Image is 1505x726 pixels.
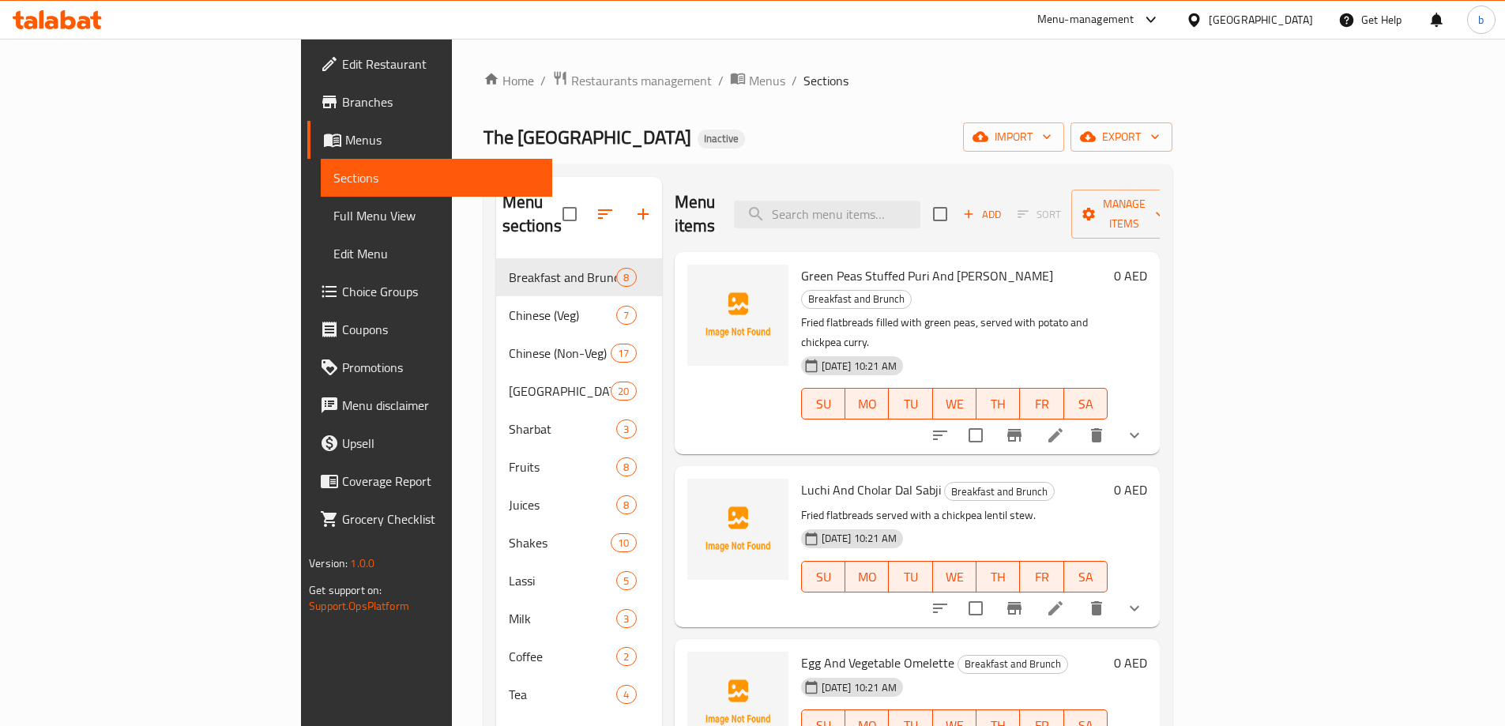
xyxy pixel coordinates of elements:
span: Restaurants management [571,71,712,90]
a: Branches [307,83,552,121]
div: items [616,268,636,287]
div: items [616,419,636,438]
h2: Menu items [675,190,716,238]
span: Sections [803,71,848,90]
span: Chinese (Veg) [509,306,617,325]
button: MO [845,561,889,592]
button: WE [933,388,976,419]
span: Coffee [509,647,617,666]
span: Choice Groups [342,282,540,301]
div: Inactive [698,130,745,149]
img: Luchi And Cholar Dal Sabji [687,479,788,580]
div: Chinese (Non-Veg)17 [496,334,662,372]
button: SA [1064,561,1108,592]
span: Upsell [342,434,540,453]
span: WE [939,566,970,589]
span: Sharbat [509,419,617,438]
svg: Show Choices [1125,426,1144,445]
span: Menus [345,130,540,149]
a: Sections [321,159,552,197]
nav: Menu sections [496,252,662,720]
span: Tea [509,685,617,704]
span: Breakfast and Brunch [509,268,617,287]
span: 7 [617,308,635,323]
span: Fruits [509,457,617,476]
span: b [1478,11,1484,28]
span: MO [852,393,882,416]
span: Select to update [959,419,992,452]
div: Coffee2 [496,638,662,675]
div: Juices [509,495,617,514]
button: MO [845,388,889,419]
a: Menus [730,70,785,91]
span: Edit Restaurant [342,55,540,73]
button: FR [1020,388,1063,419]
span: FR [1026,393,1057,416]
span: 1.0.0 [350,553,374,574]
span: Edit Menu [333,244,540,263]
nav: breadcrumb [483,70,1172,91]
a: Edit menu item [1046,426,1065,445]
div: Juices8 [496,486,662,524]
span: SA [1070,566,1101,589]
span: 17 [611,346,635,361]
button: TH [976,388,1020,419]
span: 3 [617,422,635,437]
div: Fruits8 [496,448,662,486]
span: 3 [617,611,635,626]
li: / [792,71,797,90]
span: Sort sections [586,195,624,233]
span: 8 [617,270,635,285]
button: FR [1020,561,1063,592]
button: Add section [624,195,662,233]
div: Breakfast and Brunch [944,482,1055,501]
span: 5 [617,574,635,589]
span: Menus [749,71,785,90]
span: Get support on: [309,580,382,600]
div: items [616,609,636,628]
span: TH [983,393,1014,416]
svg: Show Choices [1125,599,1144,618]
span: Select to update [959,592,992,625]
span: export [1083,127,1160,147]
button: SU [801,561,845,592]
span: Add [961,205,1003,224]
span: Lassi [509,571,617,590]
span: SU [808,393,839,416]
span: SA [1070,393,1101,416]
a: Upsell [307,424,552,462]
a: Restaurants management [552,70,712,91]
span: [DATE] 10:21 AM [815,359,903,374]
button: Add [957,202,1007,227]
div: Shakes10 [496,524,662,562]
div: [GEOGRAPHIC_DATA] [1209,11,1313,28]
button: delete [1078,589,1116,627]
a: Coverage Report [307,462,552,500]
span: Select all sections [553,197,586,231]
span: Select section [924,197,957,231]
span: TU [895,393,926,416]
div: items [616,457,636,476]
span: Luchi And Cholar Dal Sabji [801,478,941,502]
div: items [616,495,636,514]
a: Menu disclaimer [307,386,552,424]
span: FR [1026,566,1057,589]
span: Select section first [1007,202,1071,227]
span: 10 [611,536,635,551]
div: Milk [509,609,617,628]
a: Choice Groups [307,273,552,310]
span: Shakes [509,533,611,552]
span: 8 [617,498,635,513]
h6: 0 AED [1114,265,1147,287]
a: Edit Menu [321,235,552,273]
span: TU [895,566,926,589]
div: Breakfast and Brunch8 [496,258,662,296]
button: sort-choices [921,416,959,454]
span: Breakfast and Brunch [958,655,1067,673]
